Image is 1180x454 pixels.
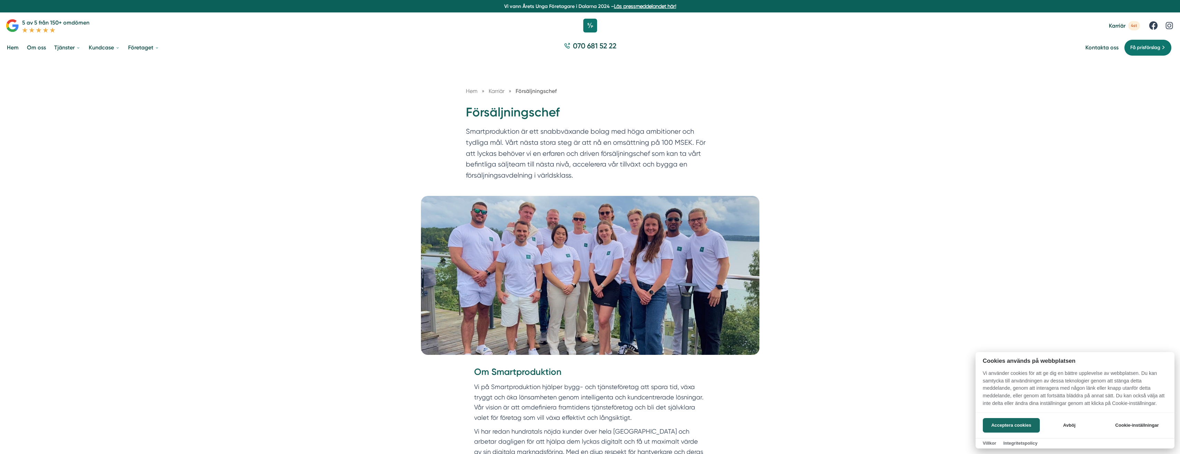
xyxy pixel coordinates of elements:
button: Avböj [1042,418,1097,433]
a: Villkor [983,441,996,446]
button: Acceptera cookies [983,418,1040,433]
a: Integritetspolicy [1003,441,1037,446]
p: Vi använder cookies för att ge dig en bättre upplevelse av webbplatsen. Du kan samtycka till anvä... [976,370,1174,412]
h2: Cookies används på webbplatsen [976,358,1174,364]
button: Cookie-inställningar [1107,418,1167,433]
